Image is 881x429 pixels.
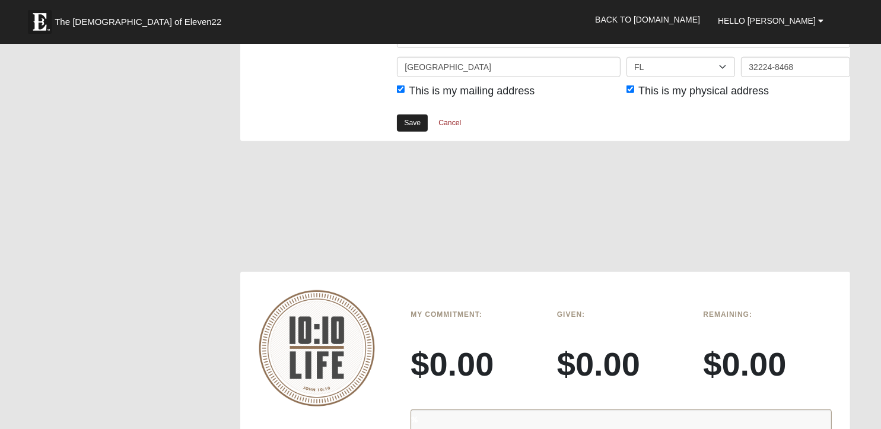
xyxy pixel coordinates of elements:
span: This is my mailing address [409,85,535,97]
a: Save [397,115,428,132]
a: The [DEMOGRAPHIC_DATA] of Eleven22 [22,4,259,34]
a: Hello [PERSON_NAME] [709,6,832,36]
h6: Remaining: [703,310,832,319]
span: The [DEMOGRAPHIC_DATA] of Eleven22 [55,16,221,28]
span: This is my physical address [638,85,769,97]
h6: Given: [557,310,686,319]
input: Zip [741,57,850,77]
span: Hello [PERSON_NAME] [718,16,816,26]
h6: My Commitment: [411,310,539,319]
img: 10-10-Life-logo-round-no-scripture.png [259,290,376,406]
a: Cancel [431,114,469,132]
h3: $0.00 [703,344,832,384]
input: City [397,57,621,77]
h3: $0.00 [411,344,539,384]
input: This is my physical address [626,85,634,93]
input: This is my mailing address [397,85,405,93]
a: Back to [DOMAIN_NAME] [586,5,709,34]
h3: $0.00 [557,344,686,384]
img: Eleven22 logo [28,10,52,34]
